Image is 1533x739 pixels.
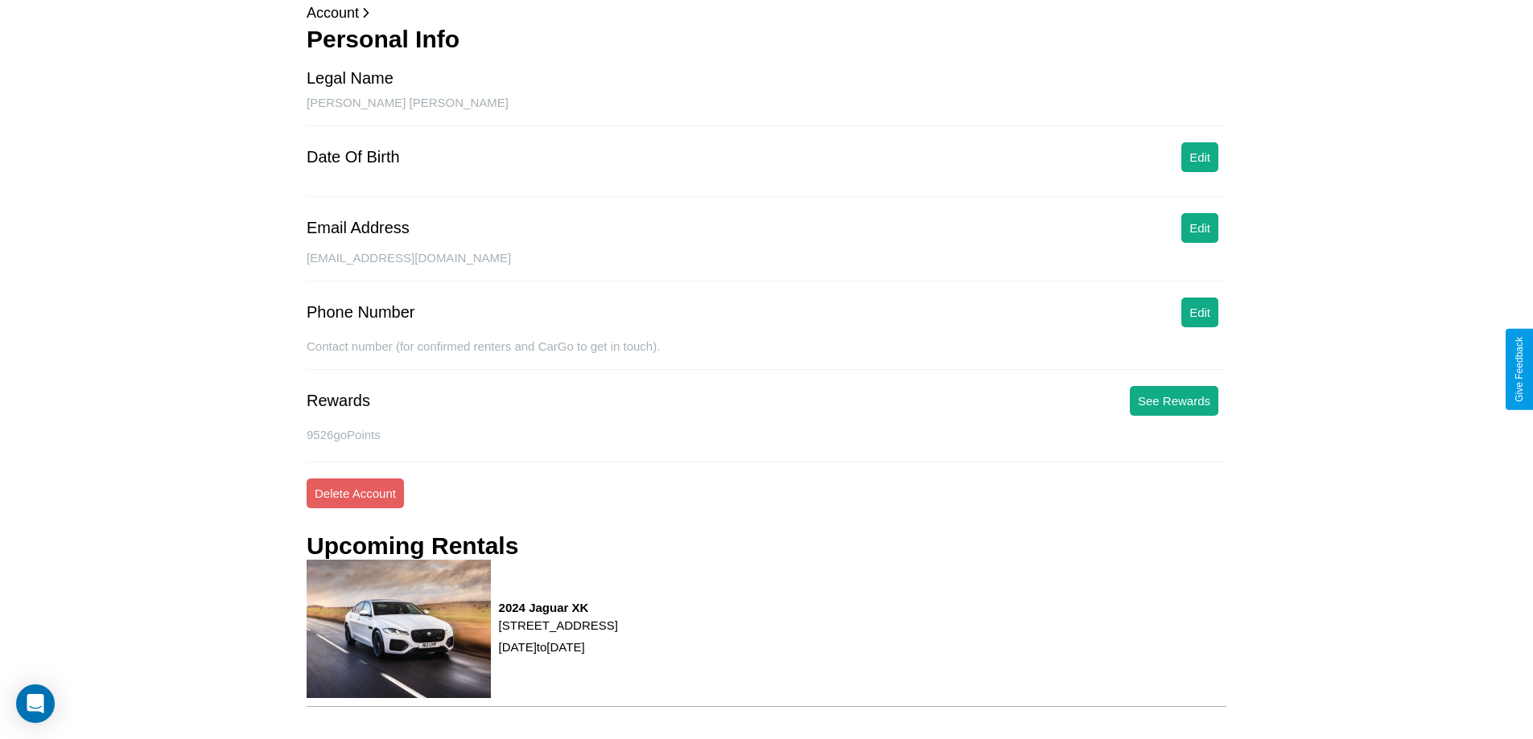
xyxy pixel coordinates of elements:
[1130,386,1218,416] button: See Rewards
[307,148,400,166] div: Date Of Birth
[307,392,370,410] div: Rewards
[499,614,618,636] p: [STREET_ADDRESS]
[307,26,1226,53] h3: Personal Info
[307,339,1226,370] div: Contact number (for confirmed renters and CarGo to get in touch).
[307,219,410,237] div: Email Address
[1181,213,1218,243] button: Edit
[307,560,491,697] img: rental
[307,251,1226,281] div: [EMAIL_ADDRESS][DOMAIN_NAME]
[16,684,55,723] div: Open Intercom Messenger
[1181,298,1218,327] button: Edit
[307,478,404,508] button: Delete Account
[307,532,518,560] h3: Upcoming Rentals
[307,424,1226,445] p: 9526 goPoints
[499,601,618,614] h3: 2024 Jaguar XK
[307,303,415,322] div: Phone Number
[1181,142,1218,172] button: Edit
[1514,337,1525,402] div: Give Feedback
[307,69,394,88] div: Legal Name
[499,636,618,658] p: [DATE] to [DATE]
[307,96,1226,126] div: [PERSON_NAME] [PERSON_NAME]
